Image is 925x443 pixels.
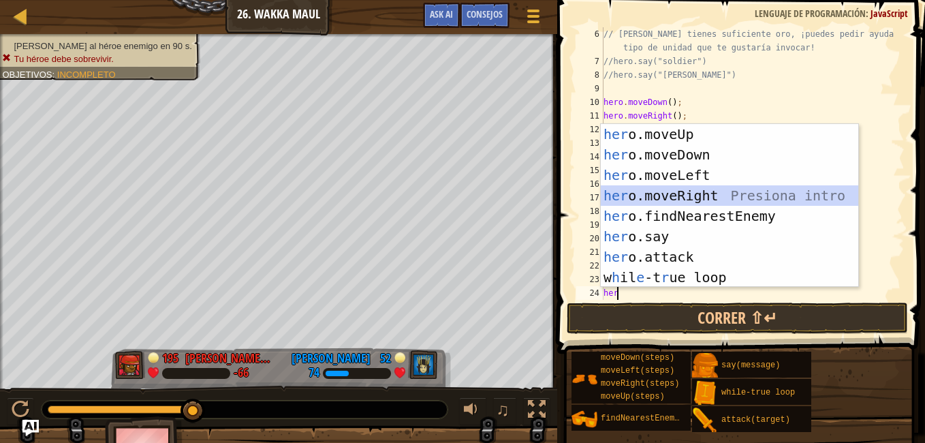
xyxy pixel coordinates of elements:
div: 22 [576,259,603,273]
span: JavaScript [871,7,908,20]
span: Incompleto [57,69,116,78]
span: Lenguaje de programación [755,7,866,20]
span: moveDown(steps) [601,353,674,363]
img: portrait.png [571,406,597,432]
div: 6 [576,27,603,55]
div: 195 [162,350,178,362]
div: 19 [576,218,603,232]
button: Ajustar volúmen [459,397,486,425]
span: while-true loop [721,388,795,397]
span: Objetivos [2,69,52,78]
div: 23 [576,273,603,286]
div: [PERSON_NAME] [PERSON_NAME] J [185,350,274,367]
span: [PERSON_NAME] al héroe enemigo en 90 s. [14,41,191,50]
div: 20 [576,232,603,245]
button: Ask AI [22,420,39,436]
div: 25 [576,300,603,314]
img: portrait.png [692,408,718,433]
button: Mostrar menú del juego [516,3,550,35]
div: 11 [576,109,603,123]
span: moveUp(steps) [601,392,665,401]
div: 18 [576,204,603,218]
img: thang_avatar_frame.png [408,351,438,380]
img: portrait.png [692,353,718,379]
span: say(message) [721,361,780,370]
span: attack(target) [721,415,790,425]
div: -66 [234,367,249,380]
span: Ask AI [430,7,453,20]
li: Tu héroe debe sobrevivir. [2,52,191,65]
span: moveLeft(steps) [601,366,674,376]
span: Consejos [467,7,503,20]
button: Ask AI [423,3,460,28]
div: 14 [576,150,603,164]
button: Correr ⇧↵ [567,303,908,334]
div: 52 [377,350,391,362]
div: 9 [576,82,603,95]
span: : [866,7,871,20]
div: 21 [576,245,603,259]
img: thang_avatar_frame.png [115,351,145,380]
span: Tu héroe debe sobrevivir. [14,54,114,63]
button: Alterna pantalla completa. [523,397,550,425]
span: : [52,69,57,78]
li: Derrota al héroe enemigo en 90 s. [2,40,191,53]
div: 7 [576,55,603,68]
img: portrait.png [692,380,718,406]
span: ♫ [496,399,509,420]
div: 17 [576,191,603,204]
div: 24 [576,286,603,300]
button: Ctrl + P: Play [7,397,34,425]
div: 10 [576,95,603,109]
span: findNearestEnemy() [601,414,689,423]
div: 13 [576,136,603,150]
button: ♫ [493,397,516,425]
div: 74 [309,367,319,380]
div: 16 [576,177,603,191]
div: [PERSON_NAME] [292,350,371,367]
div: 8 [576,68,603,82]
div: 15 [576,164,603,177]
img: portrait.png [571,366,597,392]
span: moveRight(steps) [601,379,679,388]
div: 12 [576,123,603,136]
